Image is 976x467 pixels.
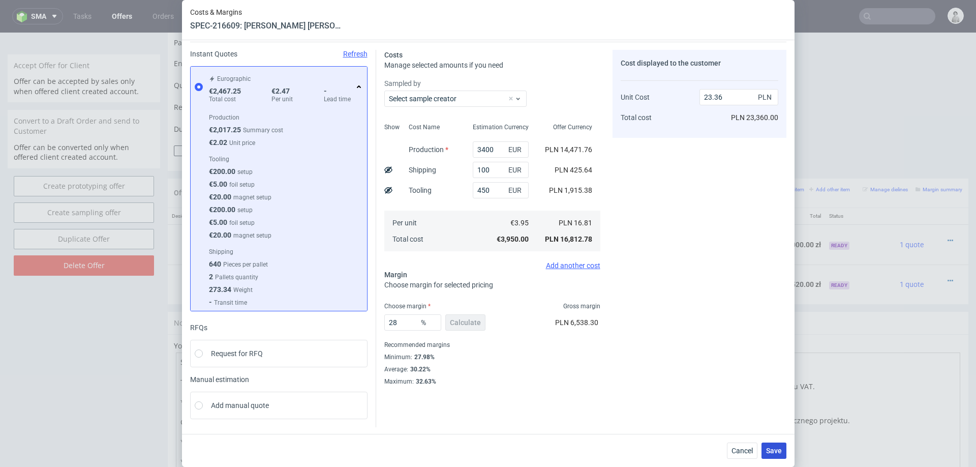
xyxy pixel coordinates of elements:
header: Production [209,113,359,126]
th: Design [168,176,274,192]
a: Duplicate Offer [14,196,154,217]
div: Minimum : [384,351,600,363]
label: Shipping [409,166,436,174]
div: Average : [384,363,600,375]
td: Payment [174,2,326,24]
span: Per unit [392,219,417,227]
label: Sampled by [384,78,600,89]
span: €2.02 [209,138,227,147]
div: Boxesflow • Custom [331,236,506,268]
span: €20.00 [209,231,231,239]
th: Net Total [605,176,682,192]
span: Pudełko na magnes [331,197,394,207]
span: Pudełko na magnes [331,237,394,247]
th: Status [825,176,875,192]
span: EUR [506,142,527,157]
th: Name [327,176,510,192]
div: Instant Quotes [190,50,368,58]
span: Add manual quote [211,400,269,411]
span: 1 quote [900,248,924,256]
label: Tooling [409,186,432,194]
span: €3.95 [510,219,529,227]
span: Total cost [392,235,423,243]
strong: 770886 [279,248,303,256]
span: Refresh [343,50,368,58]
button: Force CRM resync [174,113,311,124]
span: €200.00 [209,167,235,176]
input: Save [499,113,554,124]
div: 27.98% [412,353,435,361]
div: Convert to a Draft Order and send to Customer [8,77,160,109]
img: Hokodo [263,27,271,36]
label: magnet setup [231,232,271,239]
td: Quote Request ID [174,44,326,68]
span: €20.00 [209,193,231,201]
div: 32.63% [414,377,436,386]
label: Pallets quantity [213,274,258,281]
span: PLN 16.81 [559,219,592,227]
span: PLN 1,915.38 [549,186,592,194]
button: Single payment (default) [328,3,554,17]
td: 1,000.00 zł [748,192,825,232]
input: 0.00 [473,162,529,178]
span: Total cost [621,113,652,122]
span: PLN 14,471.76 [545,145,592,154]
a: Create prototyping offer [14,143,154,164]
th: ID [274,176,328,192]
td: 2000 [510,232,550,272]
span: Choose margin for selected pricing [384,281,493,289]
span: Costs [384,51,403,59]
label: Choose margin [384,303,431,310]
span: Ready [829,249,849,257]
span: 273.34 [209,285,231,294]
label: Weight [231,286,253,294]
label: Summary cost [241,127,283,134]
td: 0.00 zł [682,232,748,272]
label: foil setup [227,219,255,226]
label: foil setup [227,181,255,188]
td: 17.26 zł [550,232,604,272]
td: 1000 [510,192,550,232]
td: 1,000.00 zł [605,192,682,232]
input: 0.00 [384,314,441,331]
span: Ready [829,209,849,217]
td: Reorder [174,68,326,88]
small: Add line item from VMA [682,154,744,160]
span: €5.00 [209,218,227,226]
button: Cancel [727,443,757,459]
span: Save [766,447,782,454]
span: Gross margin [563,302,600,310]
span: Manual estimation [190,375,368,384]
span: Estimation Currency [473,123,529,131]
input: Delete Offer [14,223,154,243]
span: Eurographic [217,75,251,83]
span: PLN 23,360.00 [731,113,778,122]
label: Unit price [227,139,255,147]
label: Production [409,145,448,154]
label: Total cost [209,95,241,103]
span: Margin [384,271,407,279]
span: - [324,87,351,95]
small: Margin summary [916,154,962,160]
th: Quant. [510,176,550,192]
span: 1 quote [900,208,924,216]
a: markdown [271,308,307,318]
label: Pieces per pallet [221,261,268,268]
span: €200.00 [209,206,235,214]
span: Costs & Margins [190,8,343,16]
span: Offer [174,156,191,164]
a: Create sampling offer [14,170,154,190]
span: €3,950.00 [497,235,529,243]
th: Dependencies [682,176,748,192]
span: Request for RFQ [211,348,263,359]
span: SPEC- 216609 [395,198,433,207]
span: Manage selected amounts if you need [384,61,503,69]
span: EUR [506,163,527,177]
span: 2 [209,273,213,281]
img: ico-item-custom-a8f9c3db6a5631ce2f509e228e8b95abde266dc4376634de7b166047de09ff05.png [178,199,229,225]
td: 34,520.00 zł [605,232,682,272]
span: €2.47 [271,87,290,95]
span: - [209,298,212,306]
button: Save [761,443,786,459]
span: % [419,315,439,330]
